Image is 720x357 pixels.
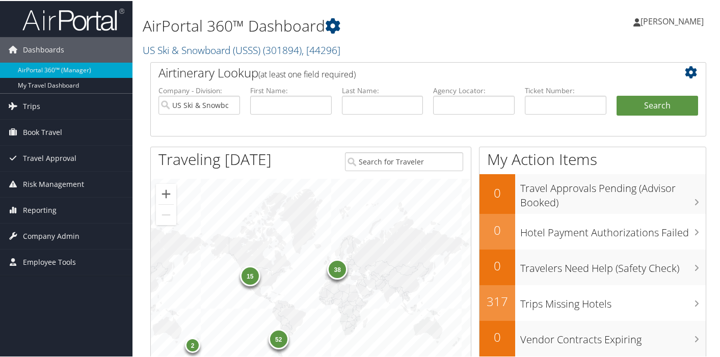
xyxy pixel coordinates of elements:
[479,249,706,284] a: 0Travelers Need Help (Safety Check)
[158,148,272,169] h1: Traveling [DATE]
[342,85,423,95] label: Last Name:
[23,119,62,144] span: Book Travel
[479,221,515,238] h2: 0
[258,68,356,79] span: (at least one field required)
[433,85,515,95] label: Agency Locator:
[23,36,64,62] span: Dashboards
[479,213,706,249] a: 0Hotel Payment Authorizations Failed
[22,7,124,31] img: airportal-logo.png
[479,320,706,355] a: 0Vendor Contracts Expiring
[479,148,706,169] h1: My Action Items
[479,292,515,309] h2: 317
[520,175,706,209] h3: Travel Approvals Pending (Advisor Booked)
[520,219,706,239] h3: Hotel Payment Authorizations Failed
[23,249,76,274] span: Employee Tools
[479,284,706,320] a: 317Trips Missing Hotels
[269,328,289,348] div: 52
[520,326,706,346] h3: Vendor Contracts Expiring
[23,171,84,196] span: Risk Management
[302,42,340,56] span: , [ 44296 ]
[23,145,76,170] span: Travel Approval
[479,183,515,201] h2: 0
[327,258,348,279] div: 38
[156,183,176,203] button: Zoom in
[158,63,652,80] h2: Airtinerary Lookup
[641,15,704,26] span: [PERSON_NAME]
[23,93,40,118] span: Trips
[633,5,714,36] a: [PERSON_NAME]
[185,337,200,352] div: 2
[263,42,302,56] span: ( 301894 )
[23,223,79,248] span: Company Admin
[479,327,515,345] h2: 0
[617,95,698,115] button: Search
[525,85,606,95] label: Ticket Number:
[479,256,515,273] h2: 0
[479,173,706,212] a: 0Travel Approvals Pending (Advisor Booked)
[345,151,463,170] input: Search for Traveler
[156,204,176,224] button: Zoom out
[143,14,523,36] h1: AirPortal 360™ Dashboard
[158,85,240,95] label: Company - Division:
[520,291,706,310] h3: Trips Missing Hotels
[143,42,340,56] a: US Ski & Snowboard (USSS)
[250,85,332,95] label: First Name:
[240,265,260,285] div: 15
[23,197,57,222] span: Reporting
[520,255,706,274] h3: Travelers Need Help (Safety Check)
